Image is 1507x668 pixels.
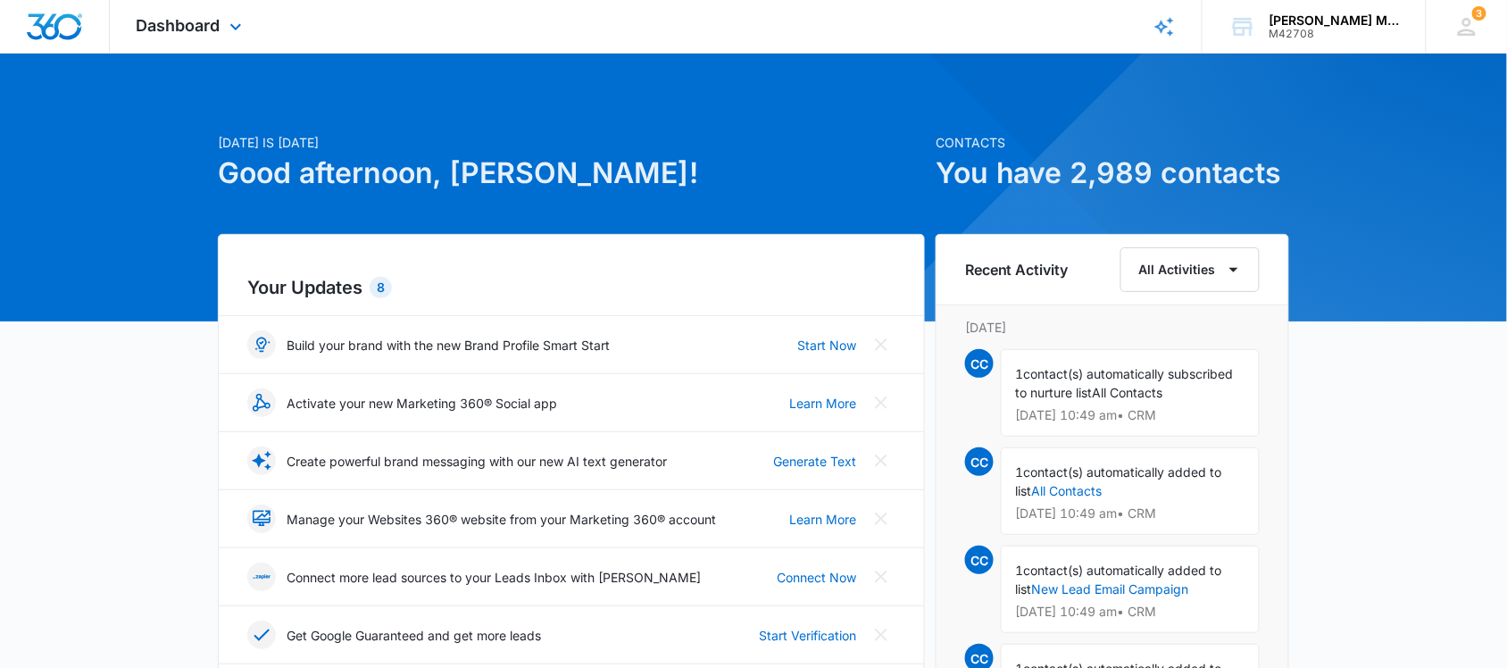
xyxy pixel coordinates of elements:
[789,510,856,529] a: Learn More
[965,546,994,574] span: CC
[759,626,856,645] a: Start Verification
[867,388,895,417] button: Close
[867,330,895,359] button: Close
[287,626,541,645] p: Get Google Guaranteed and get more leads
[965,259,1069,280] h6: Recent Activity
[1472,6,1486,21] div: notifications count
[797,336,856,355] a: Start Now
[1016,366,1024,381] span: 1
[1270,28,1400,40] div: account id
[1270,13,1400,28] div: account name
[867,505,895,533] button: Close
[1016,409,1245,422] p: [DATE] 10:49 am • CRM
[218,133,925,152] p: [DATE] is [DATE]
[773,452,856,471] a: Generate Text
[936,152,1289,195] h1: You have 2,989 contacts
[287,568,701,587] p: Connect more lead sources to your Leads Inbox with [PERSON_NAME]
[1016,563,1222,597] span: contact(s) automatically added to list
[965,318,1260,337] p: [DATE]
[1016,464,1024,480] span: 1
[1120,247,1260,292] button: All Activities
[965,447,994,476] span: CC
[867,621,895,649] button: Close
[1472,6,1486,21] span: 3
[789,394,856,413] a: Learn More
[137,16,221,35] span: Dashboard
[287,394,557,413] p: Activate your new Marketing 360® Social app
[370,277,392,298] div: 8
[1016,464,1222,498] span: contact(s) automatically added to list
[1093,385,1163,400] span: All Contacts
[1032,581,1189,597] a: New Lead Email Campaign
[287,336,610,355] p: Build your brand with the new Brand Profile Smart Start
[1032,483,1103,498] a: All Contacts
[867,563,895,591] button: Close
[867,447,895,475] button: Close
[936,133,1289,152] p: Contacts
[965,349,994,378] span: CC
[777,568,856,587] a: Connect Now
[1016,366,1234,400] span: contact(s) automatically subscribed to nurture list
[287,452,667,471] p: Create powerful brand messaging with our new AI text generator
[1016,507,1245,520] p: [DATE] 10:49 am • CRM
[247,274,895,301] h2: Your Updates
[218,152,925,195] h1: Good afternoon, [PERSON_NAME]!
[1016,605,1245,618] p: [DATE] 10:49 am • CRM
[1016,563,1024,578] span: 1
[287,510,716,529] p: Manage your Websites 360® website from your Marketing 360® account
